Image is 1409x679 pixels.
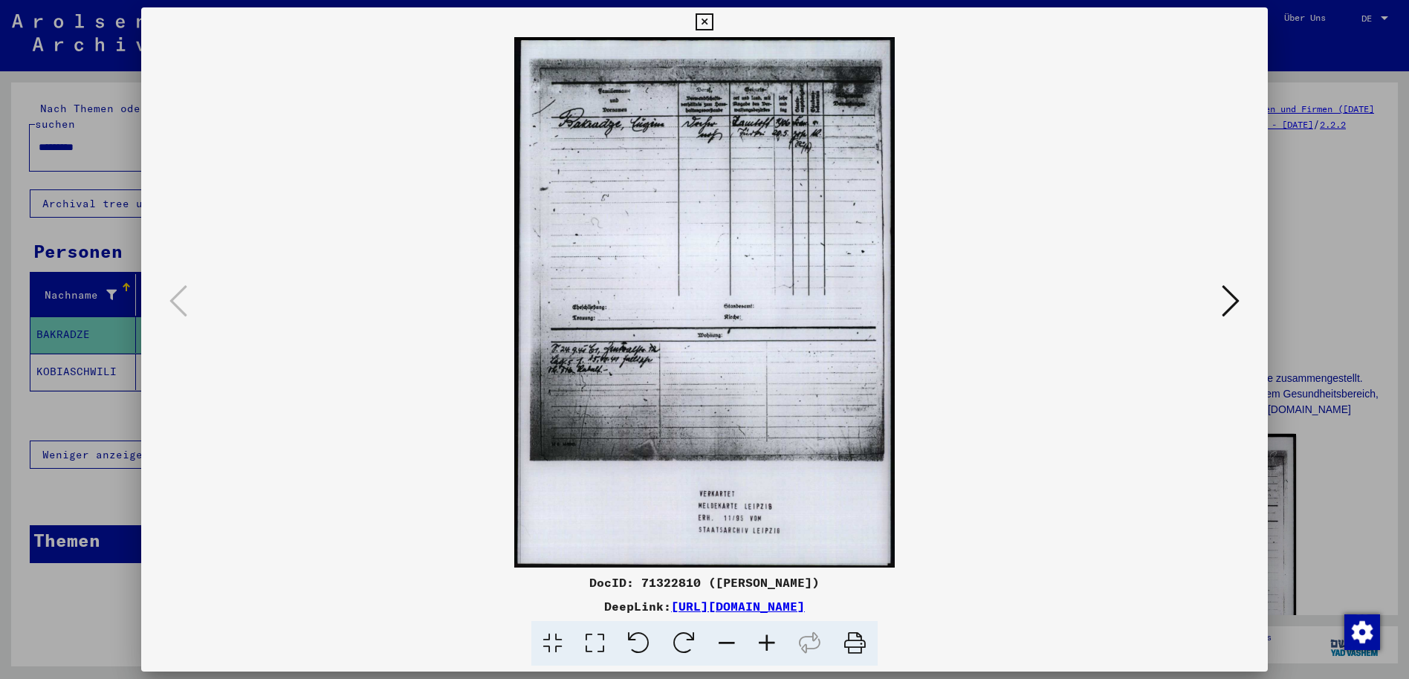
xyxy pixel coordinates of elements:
div: Zustimmung ändern [1344,614,1379,649]
img: Zustimmung ändern [1344,614,1380,650]
a: [URL][DOMAIN_NAME] [671,599,805,614]
div: DocID: 71322810 ([PERSON_NAME]) [141,574,1269,591]
div: DeepLink: [141,597,1269,615]
img: 001.jpg [192,37,1218,568]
